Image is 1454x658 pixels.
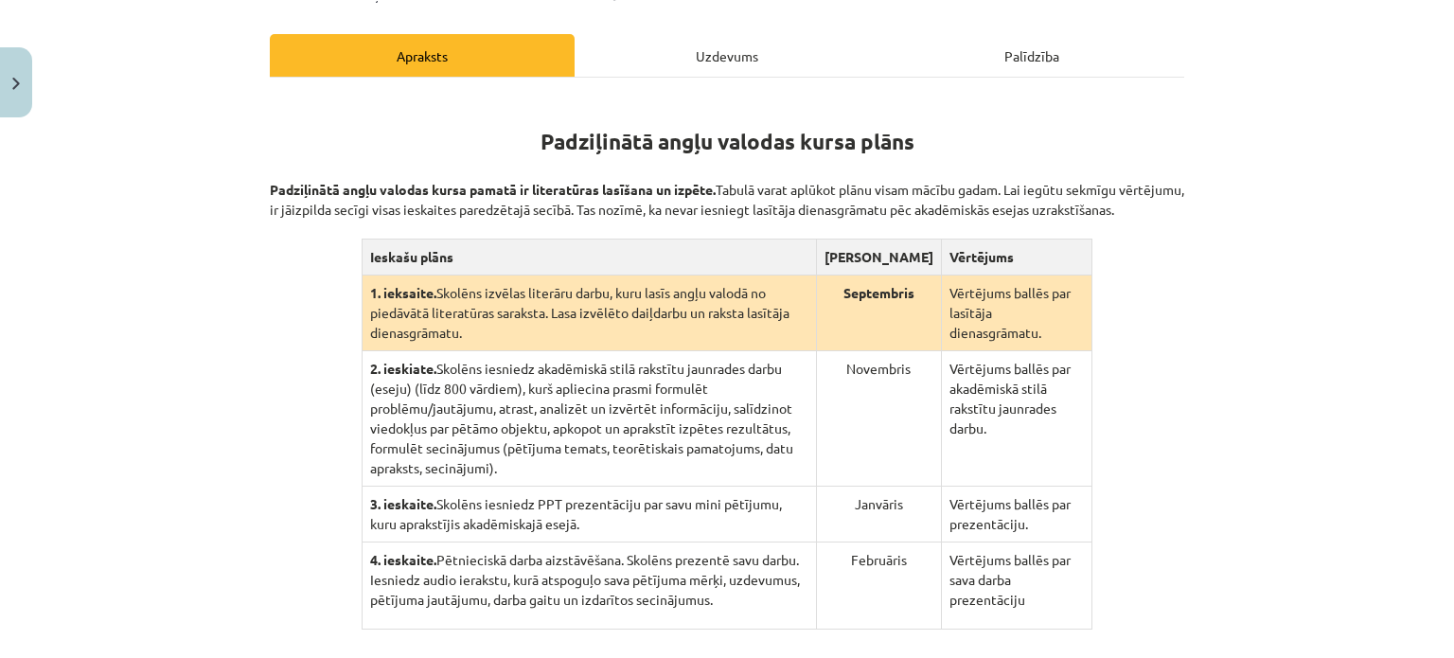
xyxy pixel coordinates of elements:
strong: 4. ieskaite. [370,551,436,568]
td: Vērtējums ballēs par akadēmiskā stilā rakstītu jaunrades darbu. [941,351,1091,487]
img: icon-close-lesson-0947bae3869378f0d4975bcd49f059093ad1ed9edebbc8119c70593378902aed.svg [12,78,20,90]
strong: 2. ieskiate. [370,360,436,377]
td: Vērtējums ballēs par sava darba prezentāciju [941,542,1091,630]
div: Palīdzība [879,34,1184,77]
p: Pētnieciskā darba aizstāvēšana. Skolēns prezentē savu darbu. Iesniedz audio ierakstu, kurā atspog... [370,550,808,610]
td: Janvāris [816,487,941,542]
th: [PERSON_NAME] [816,240,941,276]
strong: Padziļinātā angļu valodas kursa plāns [541,128,914,155]
td: Vērtējums ballēs par lasītāja dienasgrāmatu. [941,276,1091,351]
td: Novembris [816,351,941,487]
td: Skolēns iesniedz akadēmiskā stilā rakstītu jaunrades darbu (eseju) (līdz 800 vārdiem), kurš aplie... [362,351,816,487]
td: Vērtējums ballēs par prezentāciju. [941,487,1091,542]
td: Skolēns iesniedz PPT prezentāciju par savu mini pētījumu, kuru aprakstījis akadēmiskajā esejā. [362,487,816,542]
strong: 1. ieksaite. [370,284,436,301]
strong: 3. ieskaite. [370,495,436,512]
strong: Septembris [843,284,914,301]
p: Tabulā varat aplūkot plānu visam mācību gadam. Lai iegūtu sekmīgu vērtējumu, ir jāizpilda secīgi ... [270,160,1184,220]
div: Uzdevums [575,34,879,77]
th: Ieskašu plāns [362,240,816,276]
strong: Padziļinātā angļu valodas kursa pamatā ir literatūras lasīšana un izpēte. [270,181,716,198]
p: Februāris [825,550,933,570]
td: Skolēns izvēlas literāru darbu, kuru lasīs angļu valodā no piedāvātā literatūras saraksta. Lasa i... [362,276,816,351]
th: Vērtējums [941,240,1091,276]
div: Apraksts [270,34,575,77]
